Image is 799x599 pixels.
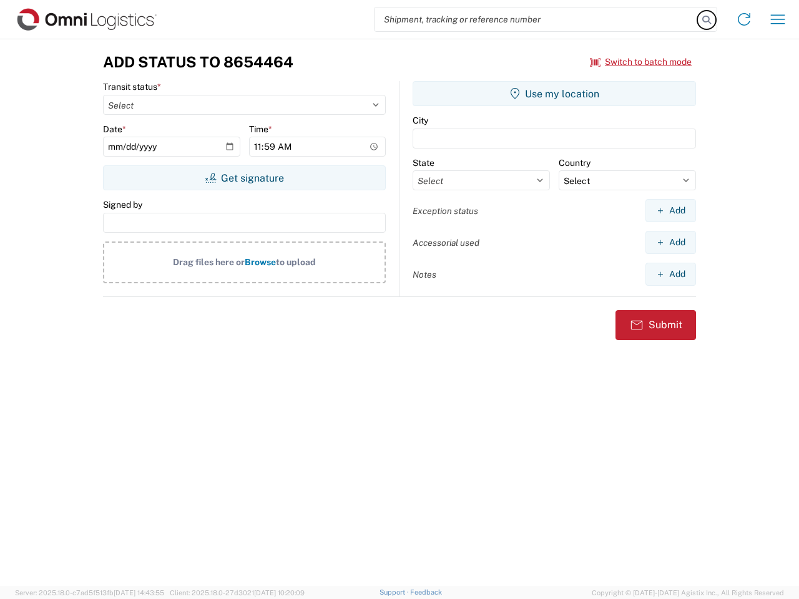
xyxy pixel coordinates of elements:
[413,81,696,106] button: Use my location
[413,157,434,168] label: State
[173,257,245,267] span: Drag files here or
[103,124,126,135] label: Date
[103,53,293,71] h3: Add Status to 8654464
[645,199,696,222] button: Add
[559,157,591,168] label: Country
[410,588,442,596] a: Feedback
[114,589,164,597] span: [DATE] 14:43:55
[15,589,164,597] span: Server: 2025.18.0-c7ad5f513fb
[103,199,142,210] label: Signed by
[103,165,386,190] button: Get signature
[103,81,161,92] label: Transit status
[645,263,696,286] button: Add
[413,115,428,126] label: City
[590,52,692,72] button: Switch to batch mode
[375,7,698,31] input: Shipment, tracking or reference number
[254,589,305,597] span: [DATE] 10:20:09
[413,205,478,217] label: Exception status
[276,257,316,267] span: to upload
[615,310,696,340] button: Submit
[249,124,272,135] label: Time
[245,257,276,267] span: Browse
[380,588,411,596] a: Support
[413,237,479,248] label: Accessorial used
[413,269,436,280] label: Notes
[592,587,784,598] span: Copyright © [DATE]-[DATE] Agistix Inc., All Rights Reserved
[645,231,696,254] button: Add
[170,589,305,597] span: Client: 2025.18.0-27d3021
